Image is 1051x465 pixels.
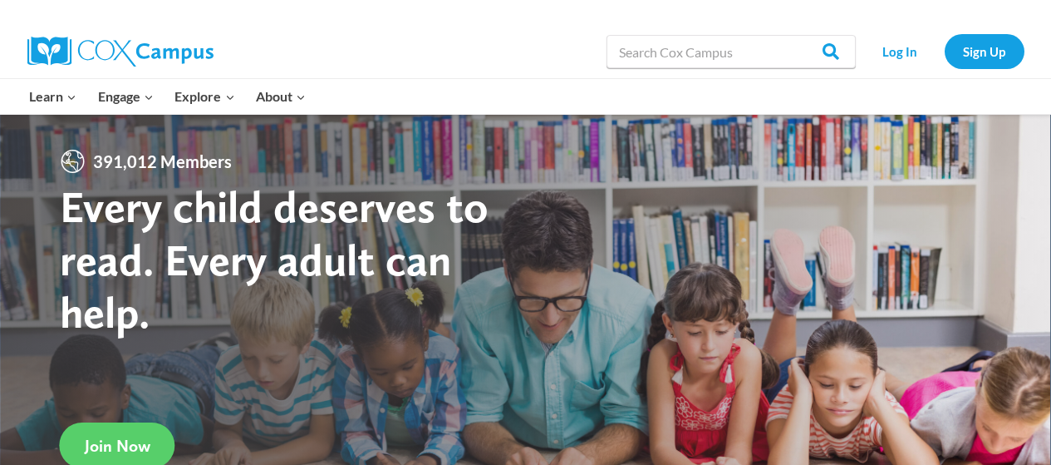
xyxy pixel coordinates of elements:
img: Cox Campus [27,37,214,67]
span: Explore [174,86,234,107]
strong: Every child deserves to read. Every adult can help. [60,180,489,339]
span: Join Now [85,436,150,456]
a: Log In [864,34,936,68]
nav: Secondary Navigation [864,34,1024,68]
span: Engage [98,86,154,107]
span: Learn [29,86,76,107]
a: Sign Up [945,34,1024,68]
input: Search Cox Campus [607,35,856,68]
span: 391,012 Members [86,148,238,175]
span: About [256,86,306,107]
nav: Primary Navigation [19,79,317,114]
